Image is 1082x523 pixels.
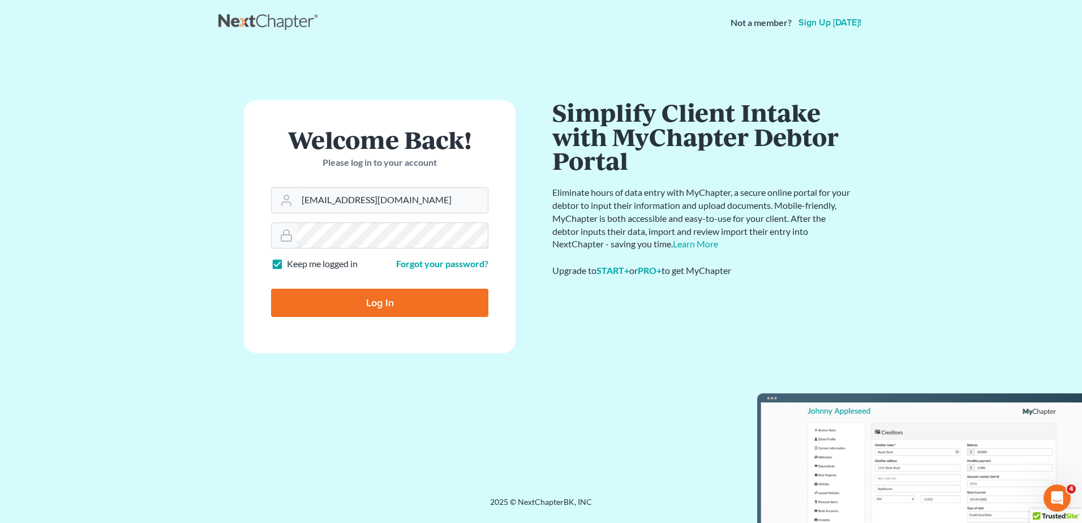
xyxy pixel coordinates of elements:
h1: Welcome Back! [271,127,488,152]
a: PRO+ [638,265,662,276]
a: Sign up [DATE]! [796,18,864,27]
iframe: Intercom live chat [1044,485,1071,512]
label: Keep me logged in [287,258,358,271]
div: 2025 © NextChapterBK, INC [218,496,864,517]
span: 4 [1067,485,1076,494]
input: Log In [271,289,488,317]
p: Please log in to your account [271,156,488,169]
a: START+ [596,265,629,276]
p: Eliminate hours of data entry with MyChapter, a secure online portal for your debtor to input the... [552,186,852,251]
a: Learn More [673,238,718,249]
h1: Simplify Client Intake with MyChapter Debtor Portal [552,100,852,173]
input: Email Address [297,188,488,213]
div: Upgrade to or to get MyChapter [552,264,852,277]
a: Forgot your password? [396,258,488,269]
strong: Not a member? [731,16,792,29]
